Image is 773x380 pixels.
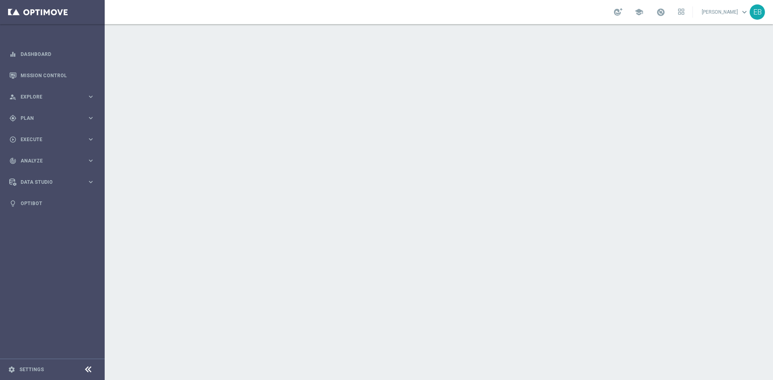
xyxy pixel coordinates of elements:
[9,136,17,143] i: play_circle_outline
[21,137,87,142] span: Execute
[750,4,765,20] div: EB
[9,115,87,122] div: Plan
[8,366,15,373] i: settings
[21,94,87,99] span: Explore
[87,178,95,186] i: keyboard_arrow_right
[9,136,95,143] button: play_circle_outline Execute keyboard_arrow_right
[9,200,17,207] i: lightbulb
[740,8,749,16] span: keyboard_arrow_down
[21,65,95,86] a: Mission Control
[9,93,17,101] i: person_search
[21,180,87,185] span: Data Studio
[9,193,95,214] div: Optibot
[9,179,95,185] button: Data Studio keyboard_arrow_right
[87,157,95,164] i: keyboard_arrow_right
[9,136,87,143] div: Execute
[21,193,95,214] a: Optibot
[701,6,750,18] a: [PERSON_NAME]keyboard_arrow_down
[9,51,95,58] button: equalizer Dashboard
[21,116,87,121] span: Plan
[21,43,95,65] a: Dashboard
[9,200,95,207] button: lightbulb Optibot
[87,93,95,101] i: keyboard_arrow_right
[9,65,95,86] div: Mission Control
[9,158,95,164] button: track_changes Analyze keyboard_arrow_right
[9,51,17,58] i: equalizer
[9,115,17,122] i: gps_fixed
[635,8,643,16] span: school
[87,136,95,143] i: keyboard_arrow_right
[9,157,87,164] div: Analyze
[9,93,87,101] div: Explore
[9,72,95,79] button: Mission Control
[19,367,44,372] a: Settings
[9,157,17,164] i: track_changes
[9,43,95,65] div: Dashboard
[9,94,95,100] button: person_search Explore keyboard_arrow_right
[9,115,95,121] button: gps_fixed Plan keyboard_arrow_right
[21,158,87,163] span: Analyze
[87,114,95,122] i: keyboard_arrow_right
[9,179,87,186] div: Data Studio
